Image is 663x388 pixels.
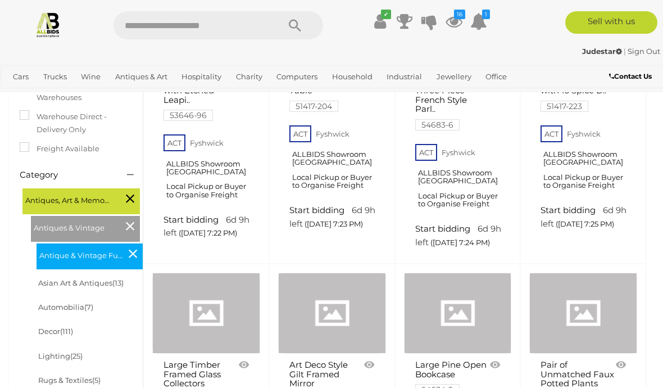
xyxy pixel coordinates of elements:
[46,86,135,105] a: [GEOGRAPHIC_DATA]
[38,278,124,287] a: Asian Art & Antiques(13)
[628,47,660,56] a: Sign Out
[38,303,93,312] a: Automobilia(7)
[152,273,260,354] a: Large Timber Framed Glass Collectors Cabinet
[39,246,124,262] span: Antique & Vintage Furniture
[541,204,629,231] a: Start bidding 6d 9h left ([DATE] 7:25 PM)
[38,327,73,336] a: Decor(111)
[39,67,71,86] a: Trucks
[371,11,388,31] a: ✔
[609,70,655,83] a: Contact Us
[164,67,237,120] a: Chrome Art Deco Smokers Stand with Etched Leapi.. 53646-96
[34,219,118,234] span: Antiques & Vintage
[415,141,503,218] a: ACT Fyshwick ALLBIDS Showroom [GEOGRAPHIC_DATA] Local Pickup or Buyer to Organise Freight
[25,191,110,207] span: Antiques, Art & Memorabilia
[38,376,101,385] a: Rugs & Textiles(5)
[289,204,378,231] a: Start bidding 6d 9h left ([DATE] 7:23 PM)
[609,72,652,80] b: Contact Us
[482,10,490,19] i: 1
[84,303,93,312] span: (7)
[541,67,614,111] a: Indonesian Teak Kitchen Cabinet with 16 Spice D.. 51417-223
[177,67,226,86] a: Hospitality
[20,142,99,155] label: Freight Available
[20,110,131,137] label: Warehouse Direct - Delivery Only
[20,170,110,180] h4: Category
[565,11,657,34] a: Sell with us
[38,351,83,360] a: Lighting(25)
[35,11,61,38] img: Allbids.com.au
[164,131,252,208] a: ACT Fyshwick ALLBIDS Showroom [GEOGRAPHIC_DATA] Local Pickup or Buyer to Organise Freight
[164,214,252,240] a: Start bidding 6d 9h left ([DATE] 7:22 PM)
[328,67,377,86] a: Household
[529,273,637,354] a: Pair of Unmatched Faux Potted Plants
[92,376,101,385] span: (5)
[8,67,33,86] a: Cars
[446,11,462,31] a: 16
[267,11,323,39] button: Search
[382,67,426,86] a: Industrial
[582,47,624,56] a: Judestar
[70,351,83,360] span: (25)
[8,86,40,105] a: Sports
[470,11,487,31] a: 1
[415,67,489,129] a: Good Reproduction Three Piece French Style Parl.. 54683-6
[582,47,622,56] strong: Judestar
[415,223,503,249] a: Start bidding 6d 9h left ([DATE] 7:24 PM)
[432,67,476,86] a: Jewellery
[454,10,465,19] i: 16
[272,67,322,86] a: Computers
[481,67,511,86] a: Office
[60,327,73,336] span: (111)
[76,67,105,86] a: Wine
[278,273,386,354] a: Art Deco Style Gilt Framed Mirror
[624,47,626,56] span: |
[289,122,378,199] a: ACT Fyshwick ALLBIDS Showroom [GEOGRAPHIC_DATA] Local Pickup or Buyer to Organise Freight
[381,10,391,19] i: ✔
[541,122,629,199] a: ACT Fyshwick ALLBIDS Showroom [GEOGRAPHIC_DATA] Local Pickup or Buyer to Organise Freight
[112,278,124,287] span: (13)
[111,67,172,86] a: Antiques & Art
[289,67,363,111] a: Modern Mahogany Coffee Table 51417-204
[231,67,267,86] a: Charity
[404,273,512,354] a: Large Pine Open Bookcase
